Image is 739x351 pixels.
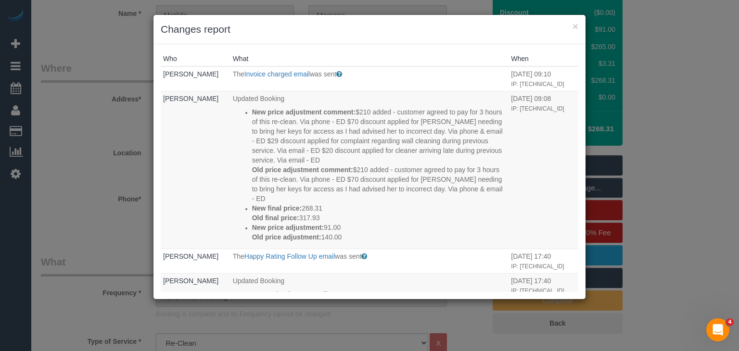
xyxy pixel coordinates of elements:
[252,223,507,232] p: 91.00
[252,213,507,223] p: 317.93
[573,21,578,31] button: ×
[163,70,218,78] a: [PERSON_NAME]
[511,263,564,270] small: IP: [TECHNICAL_ID]
[252,166,353,174] strong: Old price adjustment comment:
[244,70,310,78] a: Invoice charged email
[509,91,578,249] td: When
[252,214,299,222] strong: Old final price:
[233,95,284,102] span: Updated Booking
[233,277,284,285] span: Updated Booking
[509,273,578,315] td: When
[161,249,230,273] td: Who
[252,203,507,213] p: 268.31
[233,70,244,78] span: The
[163,95,218,102] a: [PERSON_NAME]
[161,51,230,66] th: Who
[163,252,218,260] a: [PERSON_NAME]
[335,252,361,260] span: was sent
[161,22,578,37] h3: Changes report
[511,105,564,112] small: IP: [TECHNICAL_ID]
[252,204,302,212] strong: New final price:
[153,15,586,299] sui-modal: Changes report
[161,66,230,91] td: Who
[509,66,578,91] td: When
[252,165,507,203] p: $210 added - customer agreed to pay for 3 hours of this re-clean. Via phone - ED $70 discount app...
[230,66,509,91] td: What
[252,290,345,298] strong: New rating happy email sent:
[244,252,335,260] a: Happy Rating Follow Up email
[161,273,230,315] td: Who
[509,51,578,66] th: When
[252,232,507,242] p: 140.00
[252,289,507,299] p: true
[163,277,218,285] a: [PERSON_NAME]
[511,81,564,88] small: IP: [TECHNICAL_ID]
[161,91,230,249] td: Who
[509,249,578,273] td: When
[252,224,324,231] strong: New price adjustment:
[233,252,244,260] span: The
[252,233,321,241] strong: Old price adjustment:
[726,318,734,326] span: 4
[230,51,509,66] th: What
[511,288,564,294] small: IP: [TECHNICAL_ID]
[706,318,729,341] iframe: Intercom live chat
[230,249,509,273] td: What
[230,273,509,315] td: What
[310,70,336,78] span: was sent
[252,108,356,116] strong: New price adjustment comment:
[230,91,509,249] td: What
[252,107,507,165] p: $210 added - customer agreed to pay for 3 hours of this re-clean. Via phone - ED $70 discount app...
